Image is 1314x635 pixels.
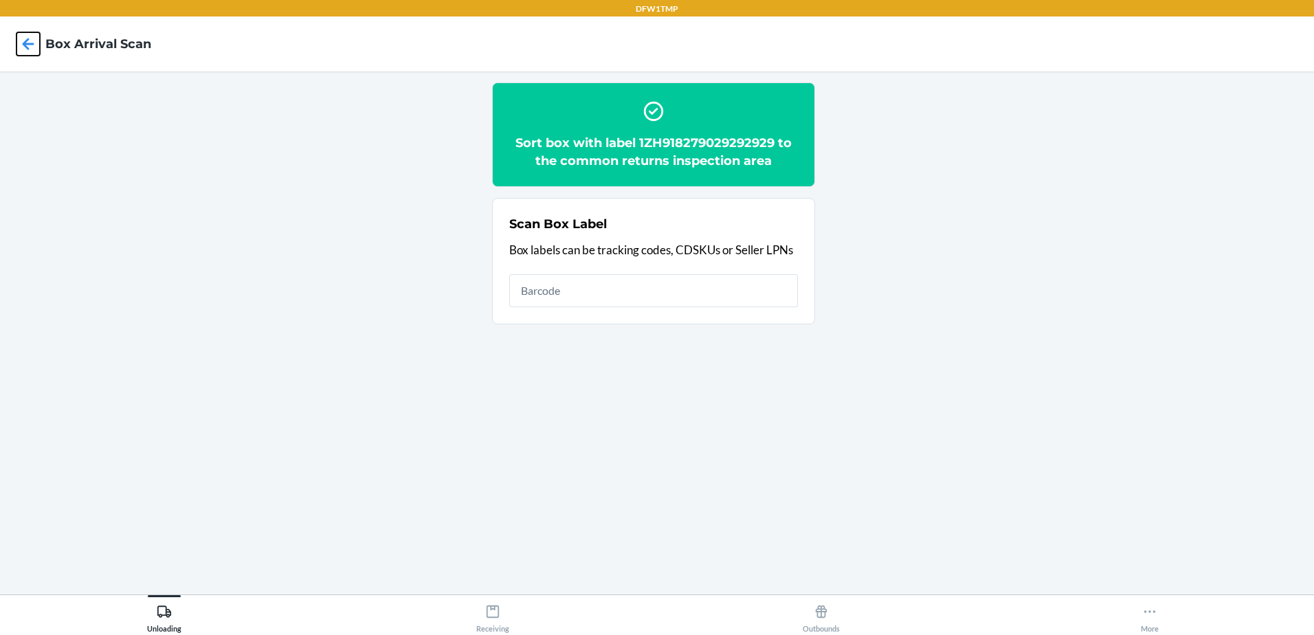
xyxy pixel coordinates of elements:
[509,215,607,233] h2: Scan Box Label
[45,35,151,53] h4: Box Arrival Scan
[147,599,181,633] div: Unloading
[657,595,985,633] button: Outbounds
[636,3,678,15] p: DFW1TMP
[476,599,509,633] div: Receiving
[985,595,1314,633] button: More
[1141,599,1159,633] div: More
[509,274,798,307] input: Barcode
[509,241,798,259] p: Box labels can be tracking codes, CDSKUs or Seller LPNs
[509,134,798,170] h2: Sort box with label 1ZH918279029292929 to the common returns inspection area
[328,595,657,633] button: Receiving
[803,599,840,633] div: Outbounds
